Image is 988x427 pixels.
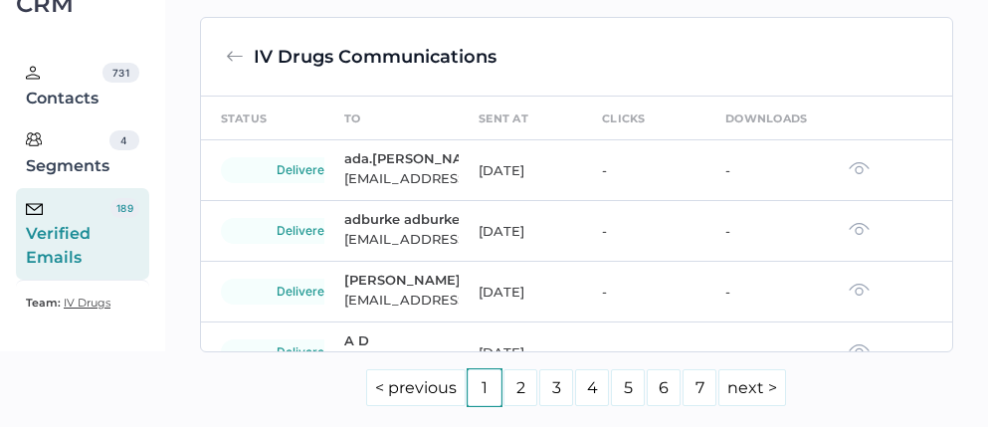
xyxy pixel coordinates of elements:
div: [PERSON_NAME] [344,272,456,288]
div: to [344,107,361,129]
img: segments.b9481e3d.svg [26,131,42,147]
a: Page 5 [611,369,645,406]
td: [DATE] [459,322,582,383]
td: - [705,322,829,383]
img: email-icon-black.c777dcea.svg [26,203,43,215]
img: back-arrow-grey.72011ae3.svg [226,48,244,66]
a: Team: IV Drugs [26,291,110,315]
img: eye-dark-gray.f4908118.svg [849,283,870,297]
td: [DATE] [459,140,582,201]
a: Previous page [366,369,466,406]
img: eye-dark-gray.f4908118.svg [849,343,870,357]
div: delivered [221,279,388,305]
td: [DATE] [459,201,582,262]
img: eye-dark-gray.f4908118.svg [849,222,870,236]
td: [DATE] [459,262,582,322]
td: - [582,322,705,383]
div: status [221,107,268,129]
div: IV Drugs Communications [254,43,496,71]
div: [EMAIL_ADDRESS][PERSON_NAME][DOMAIN_NAME] [344,166,456,190]
td: - [705,140,829,201]
span: IV Drugs [64,296,110,310]
div: Segments [26,130,109,178]
div: 189 [110,198,138,218]
a: Next page [718,369,786,406]
img: eye-dark-gray.f4908118.svg [849,161,870,175]
a: Page 2 [503,369,537,406]
div: Verified Emails [26,198,110,270]
ul: Pagination [200,368,954,407]
div: clicks [602,107,646,129]
td: - [582,262,705,322]
img: person.20a629c4.svg [26,66,40,80]
a: Page 6 [647,369,681,406]
div: 731 [102,63,138,83]
a: Page 7 [683,369,716,406]
a: Page 1 is your current page [468,369,501,406]
td: - [705,201,829,262]
div: delivered [221,218,388,244]
div: downloads [725,107,808,129]
div: [EMAIL_ADDRESS][DOMAIN_NAME] [344,227,456,251]
td: - [582,140,705,201]
td: - [705,262,829,322]
div: [EMAIL_ADDRESS][DOMAIN_NAME] [344,348,456,372]
div: adburke adburke [344,211,456,227]
div: A D [344,332,456,348]
div: Contacts [26,63,102,110]
div: ada.[PERSON_NAME].[PERSON_NAME] [344,150,456,166]
div: delivered [221,339,388,365]
div: 4 [109,130,139,150]
div: [EMAIL_ADDRESS][DOMAIN_NAME] [344,288,456,312]
div: sent at [479,107,528,129]
td: - [582,201,705,262]
div: delivered [221,157,388,183]
a: Page 4 [575,369,609,406]
a: Page 3 [539,369,573,406]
